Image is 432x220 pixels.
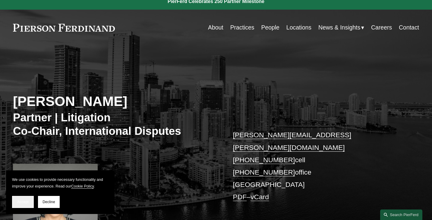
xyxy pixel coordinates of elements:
a: Search this site [380,209,422,220]
a: [PERSON_NAME][EMAIL_ADDRESS][PERSON_NAME][DOMAIN_NAME] [233,131,352,151]
a: vCard [251,193,269,201]
a: Practices [230,22,254,33]
a: PDF [233,193,247,201]
h2: [PERSON_NAME] [13,93,216,110]
a: Careers [371,22,392,33]
span: Decline [43,200,55,204]
a: People [261,22,279,33]
a: About [208,22,223,33]
button: Accept [12,196,34,208]
a: [PHONE_NUMBER] [233,168,295,176]
h3: Partner | Litigation Co-Chair, International Disputes [13,111,216,138]
a: Locations [286,22,311,33]
p: We use cookies to provide necessary functionality and improve your experience. Read our . [12,176,109,190]
span: Accept [17,200,29,204]
section: Cookie banner [6,170,115,214]
button: Decline [38,196,60,208]
span: News & Insights [318,22,360,33]
a: [PHONE_NUMBER] [233,156,295,164]
p: cell office [GEOGRAPHIC_DATA] – [233,129,402,203]
a: folder dropdown [318,22,364,33]
a: Contact [399,22,419,33]
a: Cookie Policy [71,184,94,188]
